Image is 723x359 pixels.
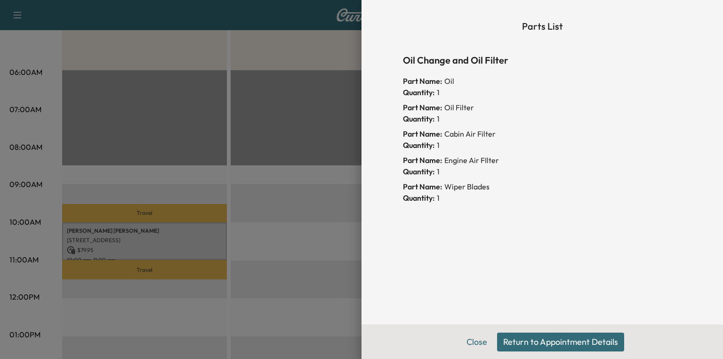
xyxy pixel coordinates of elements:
div: Oil [403,75,682,87]
div: 1 [403,139,682,151]
div: 1 [403,113,682,124]
span: Quantity: [403,113,435,124]
span: Quantity: [403,139,435,151]
div: 1 [403,192,682,204]
span: Quantity: [403,87,435,98]
h6: Parts List [403,19,682,34]
span: Part Name: [403,102,442,113]
div: 1 [403,166,682,177]
button: Close [460,333,493,351]
button: Return to Appointment Details [497,333,624,351]
span: Part Name: [403,155,442,166]
span: Part Name: [403,75,442,87]
div: Wiper Blades [403,181,682,192]
div: 1 [403,87,682,98]
span: Quantity: [403,192,435,204]
div: Oil Filter [403,102,682,113]
span: Part Name: [403,181,442,192]
span: Quantity: [403,166,435,177]
span: Part Name: [403,128,442,139]
h6: Oil Change and Oil Filter [403,53,682,68]
div: Engine Air FIlter [403,155,682,166]
div: Cabin Air Filter [403,128,682,139]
